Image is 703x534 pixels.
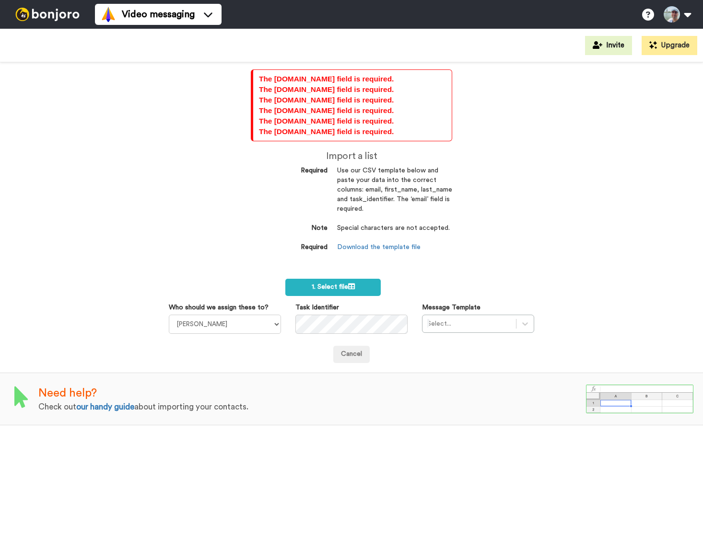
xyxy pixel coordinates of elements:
div: Need help? [38,385,586,401]
div: Check out about importing your contacts. [38,401,586,413]
img: bj-logo-header-white.svg [12,8,83,21]
div: The [DOMAIN_NAME] field is required. [259,116,446,126]
dd: Use our CSV template below and paste your data into the correct columns: email, first_name, last_... [337,166,452,224]
dt: Required [251,243,328,252]
label: Who should we assign these to? [169,303,269,312]
h2: Import a list [251,151,452,161]
div: The [DOMAIN_NAME] field is required. [259,74,446,84]
span: 1. Select file [312,284,355,290]
span: Video messaging [122,8,195,21]
dd: Special characters are not accepted. [337,224,452,243]
div: The [DOMAIN_NAME] field is required. [259,105,446,116]
div: The [DOMAIN_NAME] field is required. [259,95,446,105]
div: The [DOMAIN_NAME] field is required. [259,126,446,137]
img: vm-color.svg [101,7,116,22]
button: Invite [585,36,632,55]
div: The [DOMAIN_NAME] field is required. [259,84,446,95]
label: Message Template [422,303,480,312]
dt: Required [251,166,328,176]
dt: Note [251,224,328,233]
button: Upgrade [642,36,697,55]
label: Task Identifier [295,303,339,312]
a: Cancel [333,346,370,363]
a: Download the template file [337,244,421,250]
a: our handy guide [76,403,134,411]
